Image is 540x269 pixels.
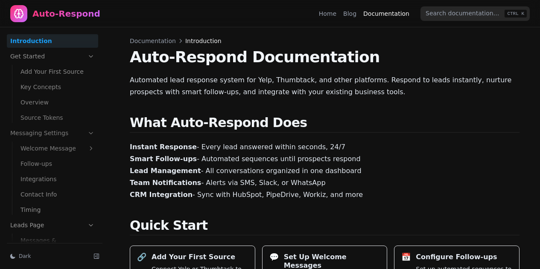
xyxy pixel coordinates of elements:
[416,253,497,261] h3: Configure Follow-ups
[130,115,520,133] h2: What Auto-Respond Does
[17,111,98,124] a: Source Tokens
[130,141,520,201] p: - Every lead answered within seconds, 24/7 - Automated sequences until prospects respond - All co...
[363,9,409,18] a: Documentation
[7,34,98,48] a: Introduction
[130,191,193,199] strong: CRM Integration
[17,142,98,155] a: Welcome Message
[17,65,98,78] a: Add Your First Source
[130,49,520,66] h1: Auto-Respond Documentation
[7,126,98,140] a: Messaging Settings
[17,80,98,94] a: Key Concepts
[17,203,98,217] a: Timing
[7,250,87,262] button: Dark
[17,95,98,109] a: Overview
[130,74,520,98] p: Automated lead response system for Yelp, Thumbtack, and other platforms. Respond to leads instant...
[17,234,98,256] a: Messages & Communication
[319,9,336,18] a: Home
[343,9,356,18] a: Blog
[17,157,98,171] a: Follow-ups
[7,218,98,232] a: Leads Page
[401,253,411,261] div: 📅
[420,6,530,21] input: Search documentation…
[17,188,98,201] a: Contact Info
[32,8,100,20] div: Auto-Respond
[152,253,235,261] h3: Add Your First Source
[130,143,197,151] strong: Instant Response
[137,253,146,261] div: 🔗
[7,49,98,63] a: Get Started
[130,155,197,163] strong: Smart Follow-ups
[130,218,520,235] h2: Quick Start
[130,167,201,175] strong: Lead Management
[269,253,279,261] div: 💬
[185,37,222,45] span: Introduction
[10,5,100,22] a: Home page
[17,172,98,186] a: Integrations
[130,179,201,187] strong: Team Notifications
[130,37,176,45] span: Documentation
[90,250,102,262] button: Collapse sidebar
